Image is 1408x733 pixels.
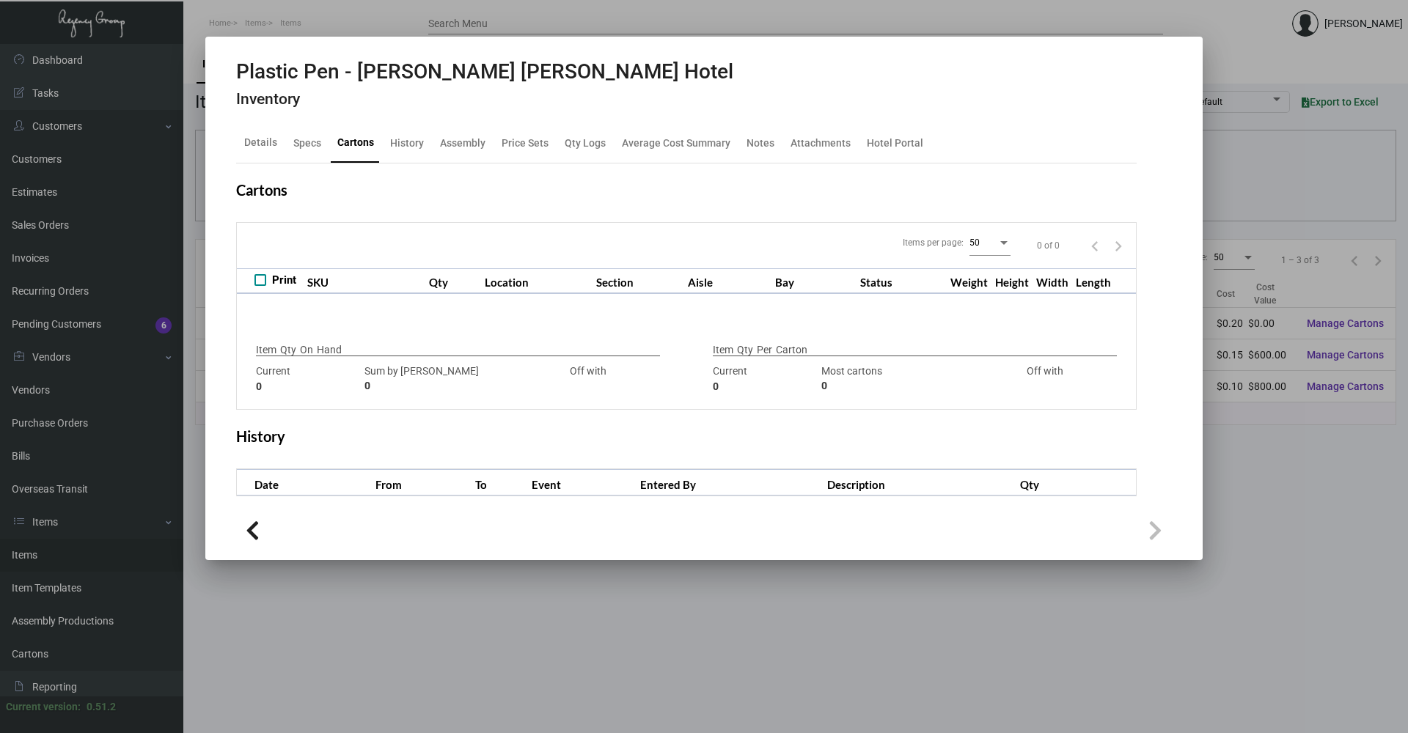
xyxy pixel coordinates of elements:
p: Qty [280,342,296,358]
div: 0 of 0 [1037,239,1060,252]
th: Length [1072,268,1115,294]
div: Current version: [6,699,81,715]
div: Price Sets [502,135,549,150]
div: Items per page: [903,236,964,249]
div: Most cartons [821,364,987,394]
div: History [390,135,424,150]
th: Weight [947,268,991,294]
span: 50 [969,237,980,248]
div: Current [256,364,357,394]
p: Per [757,342,772,358]
p: Item [713,342,733,358]
th: Description [824,470,1017,496]
th: Qty [425,268,481,294]
mat-select: Items per page: [969,237,1011,248]
th: SKU [304,268,425,294]
div: Notes [747,135,774,150]
div: Details [244,135,277,150]
h2: Plastic Pen - [PERSON_NAME] [PERSON_NAME] Hotel [236,59,733,84]
div: Off with [538,364,639,394]
p: Qty [737,342,753,358]
div: Qty Logs [565,135,606,150]
div: Current [713,364,814,394]
p: Item [256,342,276,358]
p: On [300,342,313,358]
h2: Cartons [236,181,287,199]
div: Specs [293,135,321,150]
div: Attachments [791,135,851,150]
th: Event [528,470,637,496]
th: To [472,470,528,496]
div: Assembly [440,135,485,150]
th: Location [481,268,593,294]
div: 0.51.2 [87,699,116,715]
div: Off with [994,364,1096,394]
th: Entered By [637,470,824,496]
th: Aisle [684,268,771,294]
h4: Inventory [236,90,733,108]
div: Sum by [PERSON_NAME] [364,364,530,394]
th: Qty [1016,470,1136,496]
p: Carton [776,342,807,358]
button: Previous page [1083,234,1107,257]
th: Section [593,268,684,294]
th: Status [857,268,947,294]
th: From [372,470,472,496]
th: Date [237,470,372,496]
h2: History [236,427,285,445]
div: Cartons [337,135,374,150]
div: Hotel Portal [867,135,923,150]
th: Width [1033,268,1072,294]
p: Hand [317,342,342,358]
div: Average Cost Summary [622,135,730,150]
th: Bay [771,268,857,294]
button: Next page [1107,234,1130,257]
th: Height [991,268,1033,294]
span: Print [272,271,296,289]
